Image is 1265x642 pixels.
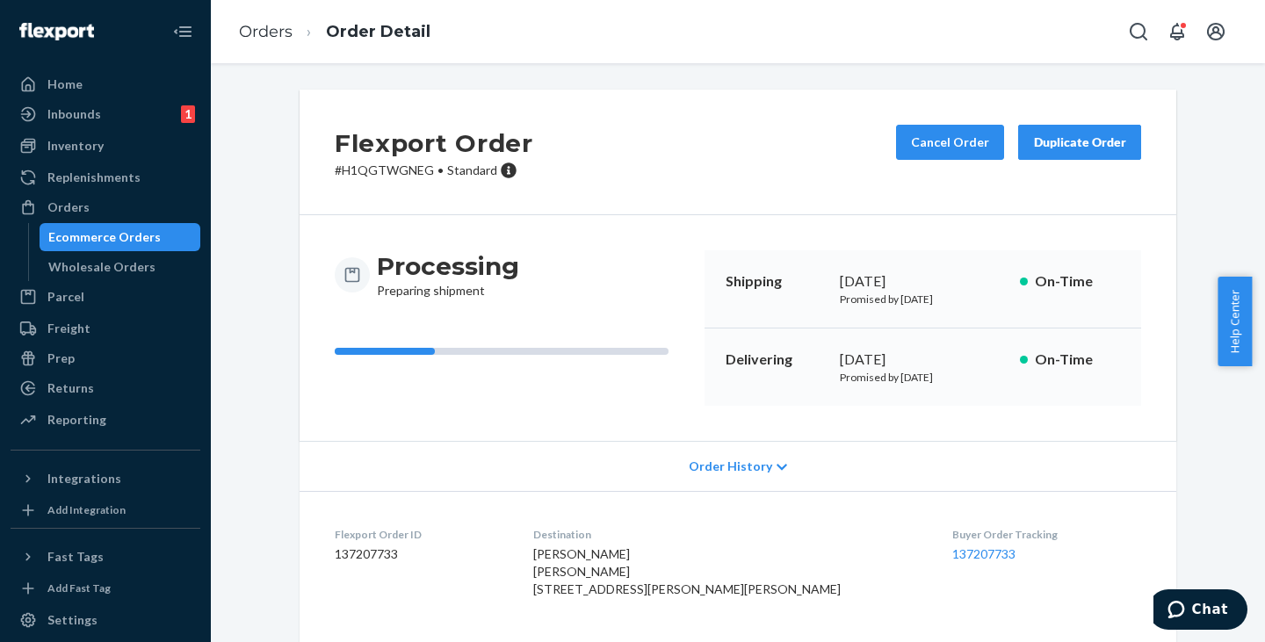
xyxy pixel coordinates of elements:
[840,271,1006,292] div: [DATE]
[19,23,94,40] img: Flexport logo
[11,163,200,191] a: Replenishments
[47,198,90,216] div: Orders
[840,292,1006,307] p: Promised by [DATE]
[47,169,141,186] div: Replenishments
[11,344,200,372] a: Prep
[48,228,161,246] div: Ecommerce Orders
[47,288,84,306] div: Parcel
[11,406,200,434] a: Reporting
[48,258,155,276] div: Wholesale Orders
[47,137,104,155] div: Inventory
[225,6,445,58] ol: breadcrumbs
[47,76,83,93] div: Home
[47,379,94,397] div: Returns
[1121,14,1156,49] button: Open Search Box
[840,350,1006,370] div: [DATE]
[335,527,505,542] dt: Flexport Order ID
[1153,589,1247,633] iframe: Opens a widget where you can chat to one of our agents
[335,162,533,179] p: # H1QGTWGNEG
[11,132,200,160] a: Inventory
[47,611,98,629] div: Settings
[11,465,200,493] button: Integrations
[47,502,126,517] div: Add Integration
[335,125,533,162] h2: Flexport Order
[1160,14,1195,49] button: Open notifications
[47,581,111,595] div: Add Fast Tag
[1218,277,1252,366] button: Help Center
[335,545,505,563] dd: 137207733
[377,250,519,299] div: Preparing shipment
[181,105,195,123] div: 1
[1033,133,1126,151] div: Duplicate Order
[47,470,121,487] div: Integrations
[11,70,200,98] a: Home
[11,374,200,402] a: Returns
[11,500,200,521] a: Add Integration
[952,546,1016,561] a: 137207733
[165,14,200,49] button: Close Navigation
[11,578,200,599] a: Add Fast Tag
[952,527,1141,542] dt: Buyer Order Tracking
[896,125,1004,160] button: Cancel Order
[726,350,826,370] p: Delivering
[47,411,106,429] div: Reporting
[47,105,101,123] div: Inbounds
[689,458,772,475] span: Order History
[40,223,201,251] a: Ecommerce Orders
[11,543,200,571] button: Fast Tags
[726,271,826,292] p: Shipping
[377,250,519,282] h3: Processing
[533,546,841,596] span: [PERSON_NAME] [PERSON_NAME] [STREET_ADDRESS][PERSON_NAME][PERSON_NAME]
[239,22,293,41] a: Orders
[11,193,200,221] a: Orders
[47,320,90,337] div: Freight
[1035,350,1120,370] p: On-Time
[11,283,200,311] a: Parcel
[447,162,497,177] span: Standard
[11,314,200,343] a: Freight
[47,548,104,566] div: Fast Tags
[11,606,200,634] a: Settings
[533,527,924,542] dt: Destination
[1035,271,1120,292] p: On-Time
[437,162,444,177] span: •
[326,22,430,41] a: Order Detail
[40,253,201,281] a: Wholesale Orders
[1198,14,1233,49] button: Open account menu
[11,100,200,128] a: Inbounds1
[47,350,75,367] div: Prep
[840,370,1006,385] p: Promised by [DATE]
[1018,125,1141,160] button: Duplicate Order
